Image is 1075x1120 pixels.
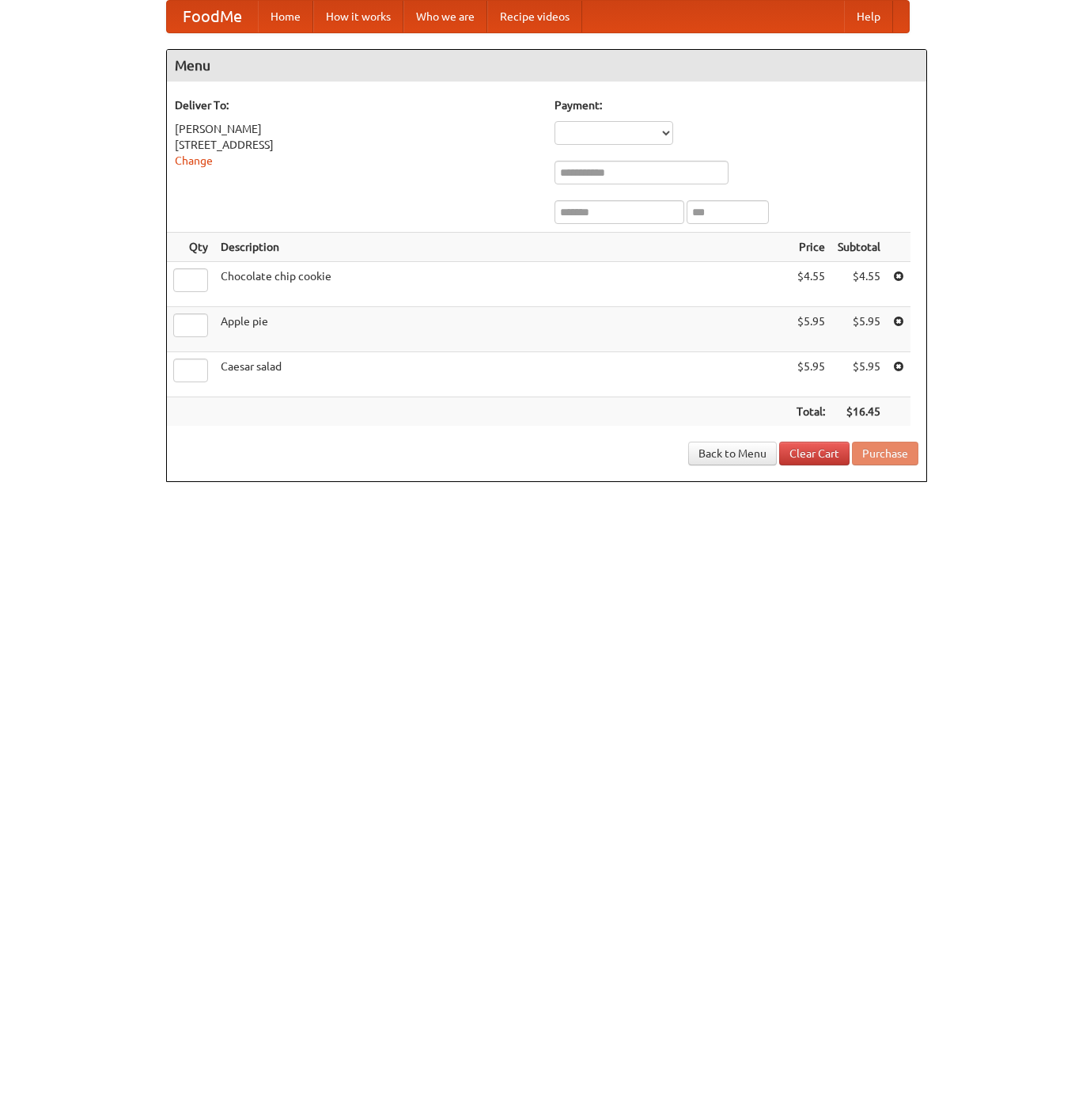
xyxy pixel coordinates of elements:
[831,262,887,307] td: $4.55
[403,1,487,32] a: Who we are
[831,352,887,397] td: $5.95
[175,137,539,153] div: [STREET_ADDRESS]
[790,397,831,427] th: Total:
[214,307,790,352] td: Apple pie
[167,50,926,82] h4: Menu
[831,397,887,427] th: $16.45
[258,1,313,32] a: Home
[831,233,887,262] th: Subtotal
[790,262,831,307] td: $4.55
[831,307,887,352] td: $5.95
[167,233,214,262] th: Qty
[790,233,831,262] th: Price
[852,442,918,465] button: Purchase
[779,442,850,465] a: Clear Cart
[214,262,790,307] td: Chocolate chip cookie
[214,352,790,397] td: Caesar salad
[313,1,403,32] a: How it works
[167,1,258,32] a: FoodMe
[790,307,831,352] td: $5.95
[790,352,831,397] td: $5.95
[214,233,790,262] th: Description
[487,1,582,32] a: Recipe videos
[175,121,539,137] div: [PERSON_NAME]
[175,154,213,167] a: Change
[688,442,777,465] a: Back to Menu
[844,1,893,32] a: Help
[555,97,918,113] h5: Payment:
[175,97,539,113] h5: Deliver To:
